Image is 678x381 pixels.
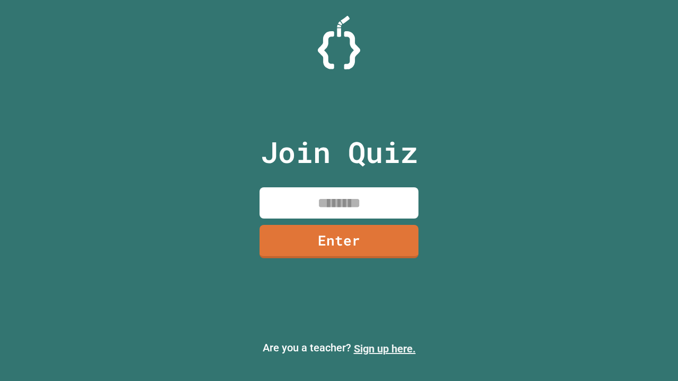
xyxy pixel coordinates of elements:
iframe: chat widget [590,293,667,338]
img: Logo.svg [318,16,360,69]
p: Join Quiz [261,130,418,174]
a: Sign up here. [354,342,416,355]
iframe: chat widget [634,339,667,370]
p: Are you a teacher? [8,340,670,357]
a: Enter [260,225,418,258]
